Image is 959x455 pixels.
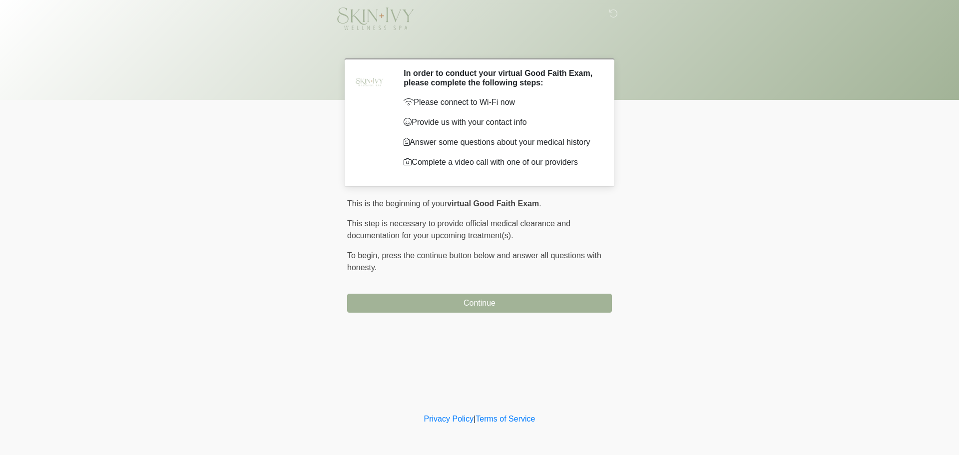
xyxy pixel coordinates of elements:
a: Terms of Service [476,415,535,423]
p: Complete a video call with one of our providers [404,156,597,168]
p: Please connect to Wi-Fi now [404,96,597,108]
h1: ‎ ‎ [340,36,619,54]
a: Privacy Policy [424,415,474,423]
a: | [474,415,476,423]
h2: In order to conduct your virtual Good Faith Exam, please complete the following steps: [404,68,597,87]
span: . [539,199,541,208]
img: Agent Avatar [355,68,385,98]
strong: virtual Good Faith Exam [447,199,539,208]
img: Skin and Ivy Wellness Spa Logo [337,7,415,30]
button: Continue [347,294,612,313]
span: This is the beginning of your [347,199,447,208]
span: To begin, [347,251,382,260]
p: Answer some questions about your medical history [404,136,597,148]
span: press the continue button below and answer all questions with honesty. [347,251,601,272]
span: This step is necessary to provide official medical clearance and documentation for your upcoming ... [347,219,570,240]
p: Provide us with your contact info [404,116,597,128]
